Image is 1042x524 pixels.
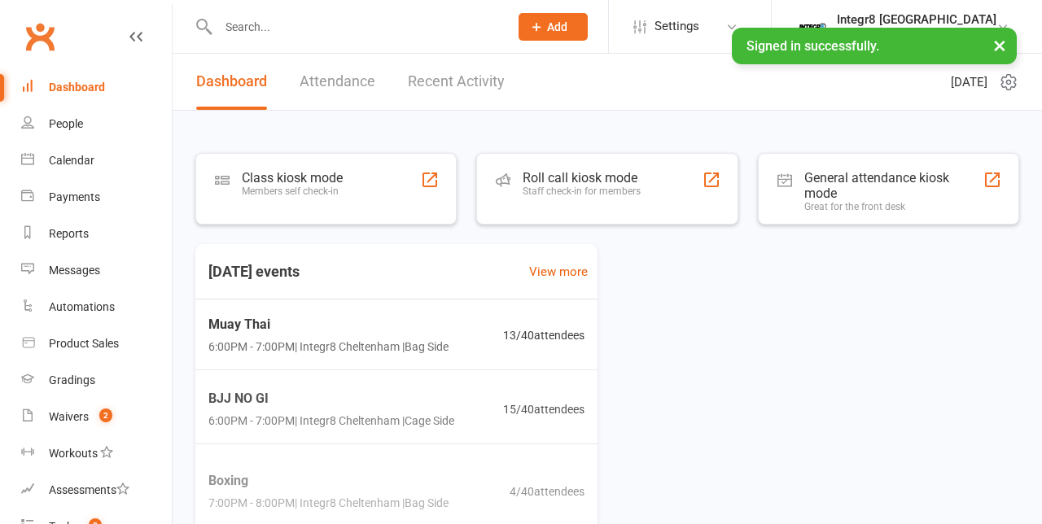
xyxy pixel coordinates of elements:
div: Product Sales [49,337,119,350]
div: Messages [49,264,100,277]
span: 6:00PM - 7:00PM | Integr8 Cheltenham | Cage Side [208,412,454,430]
span: Add [547,20,567,33]
input: Search... [213,15,497,38]
span: BJJ NO GI [208,388,454,409]
a: Dashboard [21,69,172,106]
a: View more [529,262,588,282]
div: Great for the front desk [804,201,983,212]
a: Waivers 2 [21,399,172,435]
div: Integr8 [GEOGRAPHIC_DATA] [837,27,996,41]
a: Automations [21,289,172,325]
div: Waivers [49,410,89,423]
a: Messages [21,252,172,289]
span: Signed in successfully. [746,38,879,54]
a: Recent Activity [408,54,505,110]
a: Reports [21,216,172,252]
a: Workouts [21,435,172,472]
a: Assessments [21,472,172,509]
span: Boxing [208,470,449,491]
span: 15 / 40 attendees [503,400,584,417]
div: Class kiosk mode [242,170,343,186]
a: Product Sales [21,325,172,362]
span: Settings [655,8,699,45]
div: General attendance kiosk mode [804,170,983,201]
div: Dashboard [49,81,105,94]
a: Calendar [21,142,172,179]
div: Integr8 [GEOGRAPHIC_DATA] [837,12,996,27]
h3: [DATE] events [195,257,313,286]
span: Muay Thai [208,314,449,335]
div: People [49,117,83,130]
a: Dashboard [196,54,267,110]
img: thumb_image1744271085.png [796,11,829,43]
div: Automations [49,300,115,313]
a: Payments [21,179,172,216]
span: [DATE] [951,72,987,92]
a: Attendance [300,54,375,110]
span: 6:00PM - 7:00PM | Integr8 Cheltenham | Bag Side [208,338,449,356]
div: Staff check-in for members [523,186,641,197]
div: Calendar [49,154,94,167]
button: Add [519,13,588,41]
a: Clubworx [20,16,60,57]
div: Assessments [49,483,129,496]
span: 4 / 40 attendees [510,482,584,500]
div: Reports [49,227,89,240]
a: Gradings [21,362,172,399]
button: × [985,28,1014,63]
div: Workouts [49,447,98,460]
div: Payments [49,190,100,203]
span: 7:00PM - 8:00PM | Integr8 Cheltenham | Bag Side [208,494,449,512]
a: People [21,106,172,142]
div: Roll call kiosk mode [523,170,641,186]
div: Members self check-in [242,186,343,197]
span: 13 / 40 attendees [503,326,584,344]
span: 2 [99,408,112,422]
div: Gradings [49,373,95,386]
